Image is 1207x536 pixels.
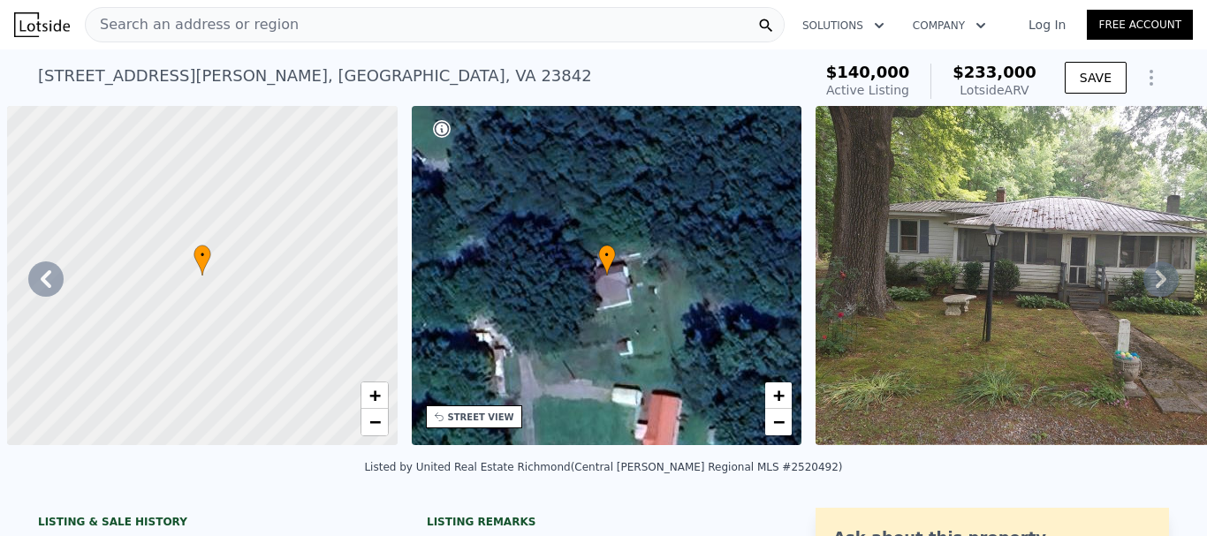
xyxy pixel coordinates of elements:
img: Lotside [14,12,70,37]
span: • [194,247,211,263]
button: Show Options [1134,60,1169,95]
div: LISTING & SALE HISTORY [38,515,391,532]
span: + [368,384,380,406]
span: + [773,384,785,406]
span: $140,000 [826,63,910,81]
button: Solutions [788,10,899,42]
a: Zoom out [765,409,792,435]
span: − [368,411,380,433]
span: $233,000 [953,63,1036,81]
div: Listed by United Real Estate Richmond (Central [PERSON_NAME] Regional MLS #2520492) [364,461,842,473]
div: STREET VIEW [448,411,514,424]
div: Listing remarks [427,515,780,529]
div: [STREET_ADDRESS][PERSON_NAME] , [GEOGRAPHIC_DATA] , VA 23842 [38,64,592,88]
div: Lotside ARV [953,81,1036,99]
a: Zoom out [361,409,388,435]
span: Active Listing [826,83,909,97]
a: Zoom in [765,382,792,409]
span: − [773,411,785,433]
div: • [194,245,211,276]
span: Search an address or region [86,14,299,35]
a: Zoom in [361,382,388,409]
button: SAVE [1065,62,1127,94]
button: Company [899,10,1000,42]
a: Log In [1007,16,1087,34]
span: • [598,247,616,263]
div: • [598,245,616,276]
a: Free Account [1087,10,1193,40]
